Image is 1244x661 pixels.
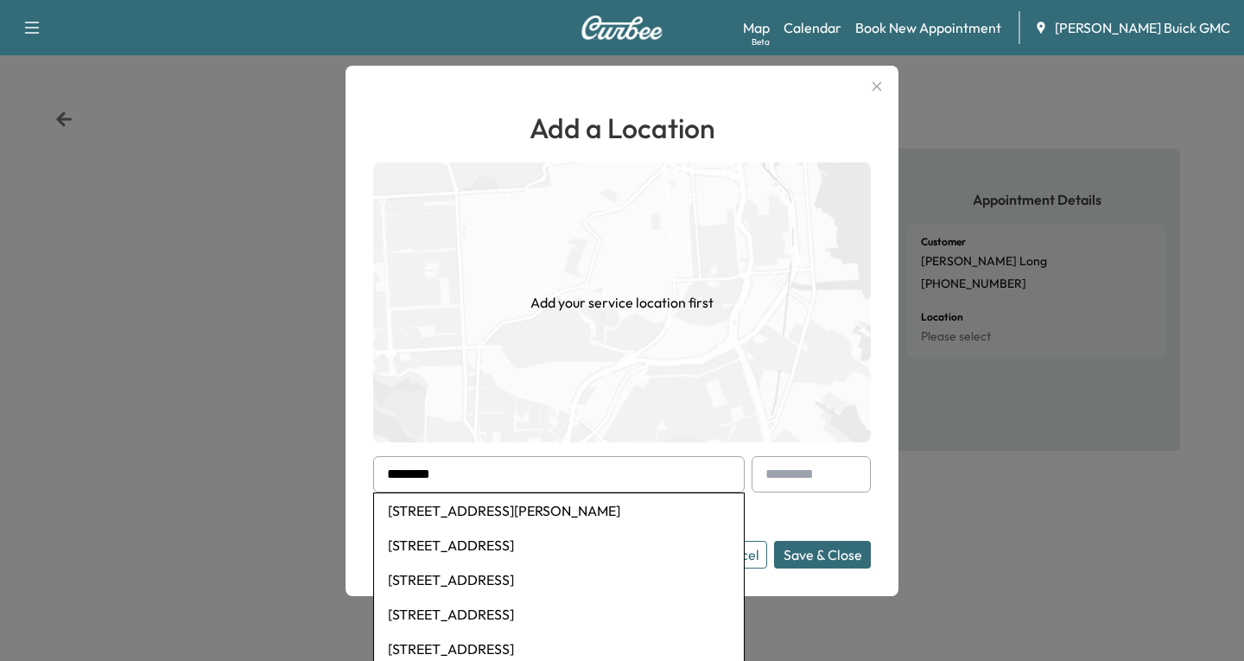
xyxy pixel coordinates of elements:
[752,35,770,48] div: Beta
[855,17,1001,38] a: Book New Appointment
[530,292,714,313] h1: Add your service location first
[374,562,744,597] li: [STREET_ADDRESS]
[374,597,744,632] li: [STREET_ADDRESS]
[374,493,744,528] li: [STREET_ADDRESS][PERSON_NAME]
[374,528,744,562] li: [STREET_ADDRESS]
[373,162,871,442] img: empty-map-CL6vilOE.png
[743,17,770,38] a: MapBeta
[774,541,871,569] button: Save & Close
[373,107,871,149] h1: Add a Location
[784,17,841,38] a: Calendar
[1055,17,1230,38] span: [PERSON_NAME] Buick GMC
[581,16,663,40] img: Curbee Logo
